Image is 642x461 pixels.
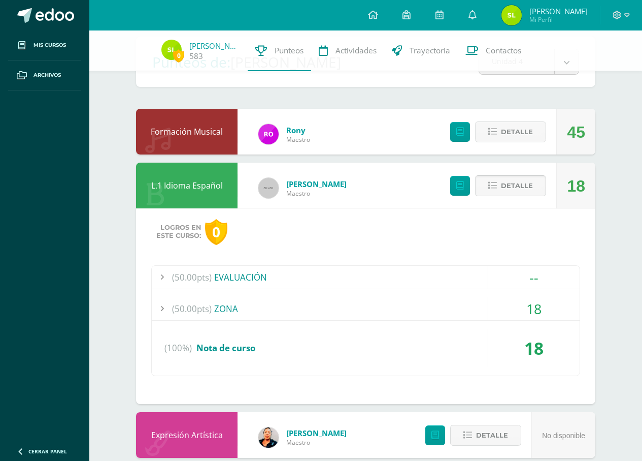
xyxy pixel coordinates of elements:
[173,49,184,62] span: 0
[476,426,508,445] span: Detalle
[161,40,182,60] img: 33177dedb9c015e9fb844d0f067e2225.png
[164,329,192,367] span: (100%)
[486,45,521,56] span: Contactos
[205,219,227,245] div: 0
[311,30,384,71] a: Actividades
[458,30,529,71] a: Contactos
[475,175,546,196] button: Detalle
[8,30,81,60] a: Mis cursos
[196,342,255,354] span: Nota de curso
[501,122,533,141] span: Detalle
[286,189,347,198] span: Maestro
[136,109,238,155] div: Formación Musical
[450,425,521,446] button: Detalle
[501,5,522,25] img: 33177dedb9c015e9fb844d0f067e2225.png
[258,178,279,198] img: 60x60
[136,163,238,208] div: L.1 Idioma Español
[33,71,61,79] span: Archivos
[567,109,585,155] div: 45
[384,30,458,71] a: Trayectoria
[286,428,347,438] span: [PERSON_NAME]
[28,448,67,455] span: Cerrar panel
[258,124,279,144] img: 1372173d9c36a2fec6213f9422fd5266.png
[567,163,585,209] div: 18
[156,224,201,240] span: Logros en este curso:
[488,329,580,367] div: 18
[189,41,240,51] a: [PERSON_NAME]
[501,176,533,195] span: Detalle
[286,125,310,135] span: Rony
[152,297,580,320] div: ZONA
[542,432,585,440] span: No disponible
[286,179,347,189] span: [PERSON_NAME]
[286,135,310,144] span: Maestro
[172,266,212,289] span: (50.00pts)
[286,438,347,447] span: Maestro
[258,427,279,448] img: ffe39e75f843746d97afd4c168d281f7.png
[172,297,212,320] span: (50.00pts)
[410,45,450,56] span: Trayectoria
[335,45,377,56] span: Actividades
[136,412,238,458] div: Expresión Artística
[248,30,311,71] a: Punteos
[8,60,81,90] a: Archivos
[152,266,580,289] div: EVALUACIÓN
[275,45,303,56] span: Punteos
[529,15,588,24] span: Mi Perfil
[529,6,588,16] span: [PERSON_NAME]
[488,297,580,320] div: 18
[33,41,66,49] span: Mis cursos
[488,266,580,289] div: --
[189,51,203,62] a: 583
[475,121,546,142] button: Detalle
